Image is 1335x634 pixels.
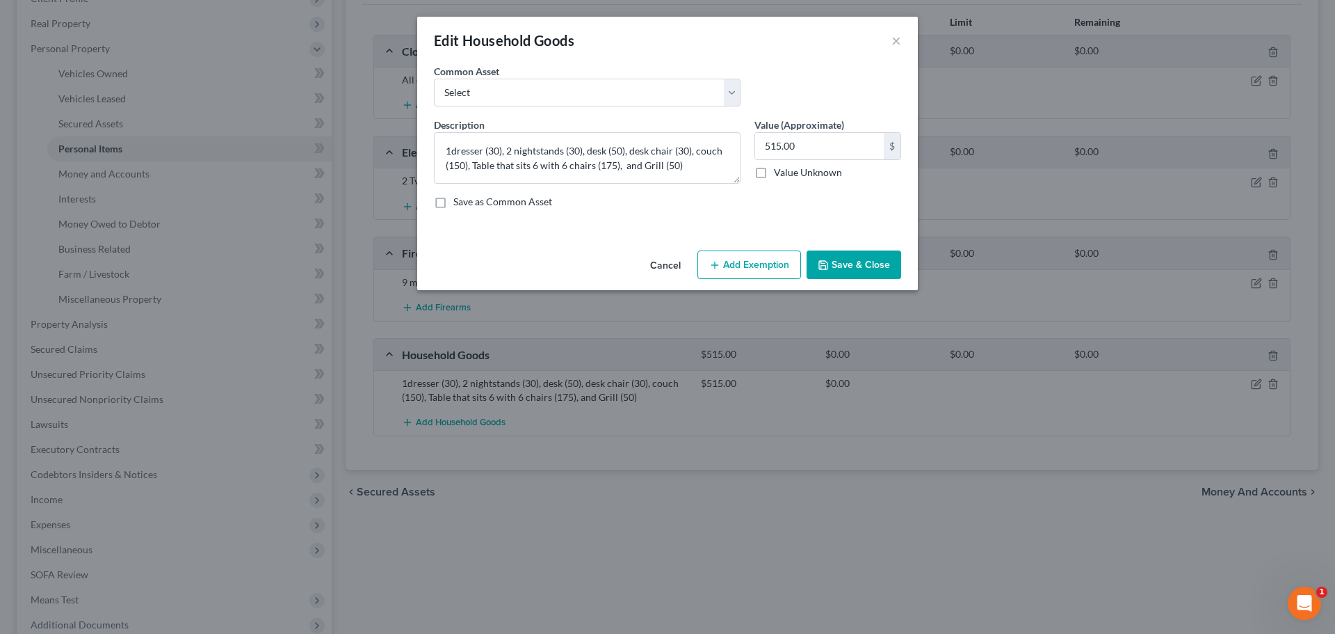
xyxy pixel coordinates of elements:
[755,133,884,159] input: 0.00
[434,119,485,131] span: Description
[774,166,842,180] label: Value Unknown
[434,31,574,50] div: Edit Household Goods
[807,251,901,280] button: Save & Close
[639,252,692,280] button: Cancel
[697,251,801,280] button: Add Exemption
[1288,587,1321,620] iframe: Intercom live chat
[1316,587,1327,598] span: 1
[891,32,901,49] button: ×
[434,64,499,79] label: Common Asset
[884,133,900,159] div: $
[453,195,552,209] label: Save as Common Asset
[754,118,844,132] label: Value (Approximate)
